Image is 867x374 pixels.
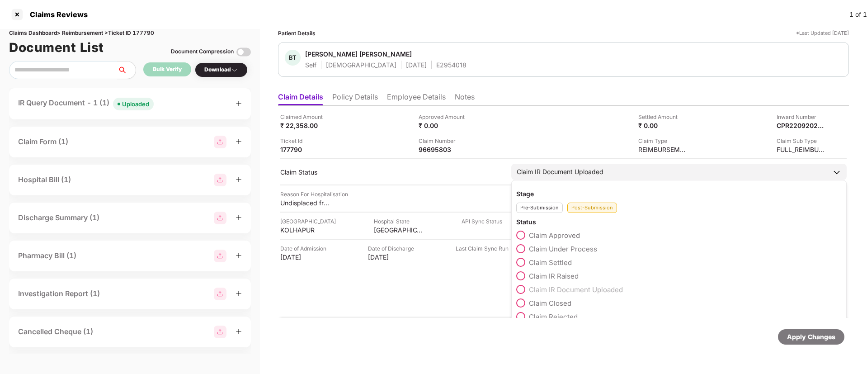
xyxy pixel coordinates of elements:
div: Approved Amount [419,113,468,121]
span: plus [236,176,242,183]
div: Status [516,218,842,226]
span: Claim Under Process [529,245,597,253]
div: Download [204,66,238,74]
div: Reason For Hospitalisation [280,190,348,199]
img: svg+xml;base64,PHN2ZyBpZD0iR3JvdXBfMjg4MTMiIGRhdGEtbmFtZT0iR3JvdXAgMjg4MTMiIHhtbG5zPSJodHRwOi8vd3... [214,136,226,148]
span: plus [236,214,242,221]
button: search [117,61,136,79]
div: Claimed Amount [280,113,330,121]
div: Claim Type [638,137,688,145]
div: Patient Details [278,29,316,38]
div: API Sync Status [462,217,502,226]
img: svg+xml;base64,PHN2ZyBpZD0iR3JvdXBfMjg4MTMiIGRhdGEtbmFtZT0iR3JvdXAgMjg4MTMiIHhtbG5zPSJodHRwOi8vd3... [214,326,226,338]
span: plus [236,290,242,297]
div: Cancelled Cheque (1) [18,326,93,337]
div: Self [305,61,316,69]
span: Claim Approved [529,231,580,240]
div: [DATE] [280,253,330,261]
div: IR Query Document - 1 (1) [18,97,154,110]
div: Claims Reviews [24,10,88,19]
span: plus [236,252,242,259]
div: Claim IR Document Uploaded [517,167,603,177]
img: svg+xml;base64,PHN2ZyBpZD0iR3JvdXBfMjg4MTMiIGRhdGEtbmFtZT0iR3JvdXAgMjg4MTMiIHhtbG5zPSJodHRwOi8vd3... [214,250,226,262]
span: Claim Rejected [529,312,578,321]
li: Policy Details [332,92,378,105]
div: Hospital State [374,217,424,226]
div: Date of Discharge [368,244,418,253]
div: 1 of 1 [849,9,867,19]
img: svg+xml;base64,PHN2ZyBpZD0iVG9nZ2xlLTMyeDMyIiB4bWxucz0iaHR0cDovL3d3dy53My5vcmcvMjAwMC9zdmciIHdpZH... [236,45,251,59]
div: ₹ 0.00 [638,121,688,130]
div: Claims Dashboard > Reimbursement > Ticket ID 177790 [9,29,251,38]
div: Claim Status [280,168,502,176]
div: FULL_REIMBURSEMENT [777,145,826,154]
h1: Document List [9,38,104,57]
span: search [117,66,136,74]
span: Claim IR Document Uploaded [529,285,623,294]
div: Settled Amount [638,113,688,121]
div: Claim Number [419,137,468,145]
div: [PERSON_NAME] [PERSON_NAME] [305,50,412,58]
div: [DATE] [406,61,427,69]
div: Pre-Submission [516,203,563,213]
div: Ticket Id [280,137,330,145]
span: Claim Settled [529,258,572,267]
div: Date of Admission [280,244,330,253]
span: plus [236,138,242,145]
div: BT [285,50,301,66]
div: REIMBURSEMENT [638,145,688,154]
div: Document Compression [171,47,234,56]
div: *Last Updated [DATE] [796,29,849,38]
div: Last Claim Sync Run [456,244,509,253]
div: CPR2209202508519 [777,121,826,130]
img: svg+xml;base64,PHN2ZyBpZD0iR3JvdXBfMjg4MTMiIGRhdGEtbmFtZT0iR3JvdXAgMjg4MTMiIHhtbG5zPSJodHRwOi8vd3... [214,288,226,300]
div: Apply Changes [787,332,835,342]
div: KOLHAPUR [280,226,330,234]
div: [GEOGRAPHIC_DATA] [280,217,336,226]
div: ₹ 22,358.00 [280,121,330,130]
li: Employee Details [387,92,446,105]
div: Stage [516,189,842,198]
div: Claim Sub Type [777,137,826,145]
div: [DEMOGRAPHIC_DATA] [326,61,396,69]
div: Discharge Summary (1) [18,212,99,223]
div: Pharmacy Bill (1) [18,250,76,261]
div: Undisplaced fracture noted at right distal radius with associated soft tissue swelling. [280,199,330,207]
div: Uploaded [122,99,149,109]
div: 177790 [280,145,330,154]
img: svg+xml;base64,PHN2ZyBpZD0iR3JvdXBfMjg4MTMiIGRhdGEtbmFtZT0iR3JvdXAgMjg4MTMiIHhtbG5zPSJodHRwOi8vd3... [214,174,226,186]
img: svg+xml;base64,PHN2ZyBpZD0iRHJvcGRvd24tMzJ4MzIiIHhtbG5zPSJodHRwOi8vd3d3LnczLm9yZy8yMDAwL3N2ZyIgd2... [231,66,238,74]
img: downArrowIcon [832,168,841,177]
span: Claim Closed [529,299,571,308]
div: Investigation Report (1) [18,288,100,299]
li: Claim Details [278,92,323,105]
li: Notes [455,92,475,105]
div: E2954018 [436,61,466,69]
div: 96695803 [419,145,468,154]
div: ₹ 0.00 [419,121,468,130]
span: plus [236,100,242,107]
div: Hospital Bill (1) [18,174,71,185]
div: Inward Number [777,113,826,121]
img: svg+xml;base64,PHN2ZyBpZD0iR3JvdXBfMjg4MTMiIGRhdGEtbmFtZT0iR3JvdXAgMjg4MTMiIHhtbG5zPSJodHRwOi8vd3... [214,212,226,224]
div: [DATE] [368,253,418,261]
span: plus [236,328,242,335]
div: Claim Form (1) [18,136,68,147]
div: Bulk Verify [153,65,182,74]
span: Claim IR Raised [529,272,579,280]
div: Post-Submission [567,203,617,213]
div: [GEOGRAPHIC_DATA] [374,226,424,234]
